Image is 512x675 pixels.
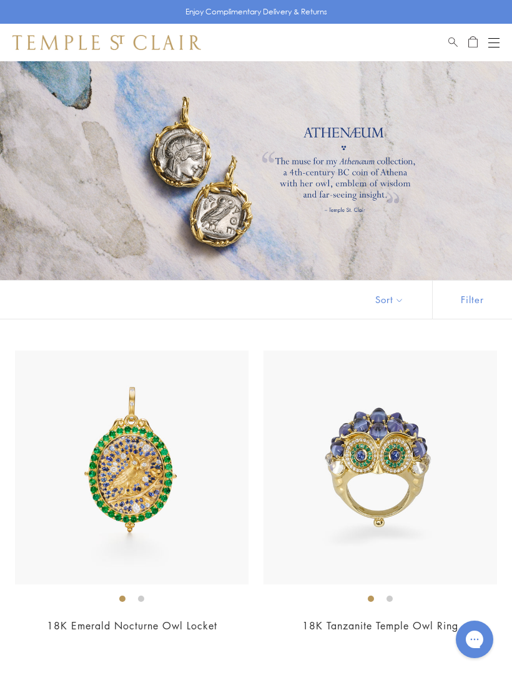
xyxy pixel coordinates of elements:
a: Open Shopping Bag [468,35,478,50]
button: Show sort by [347,281,432,319]
img: 18K Tanzanite Temple Owl Ring [263,351,497,584]
a: 18K Emerald Nocturne Owl Locket [47,619,217,632]
button: Show filters [432,281,512,319]
p: Enjoy Complimentary Delivery & Returns [185,6,327,18]
iframe: Gorgias live chat messenger [450,616,500,662]
img: 18K Emerald Nocturne Owl Locket [15,351,249,584]
button: Open navigation [488,35,500,50]
a: 18K Tanzanite Temple Owl Ring [302,619,458,632]
a: Search [448,35,458,50]
img: Temple St. Clair [12,35,201,50]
